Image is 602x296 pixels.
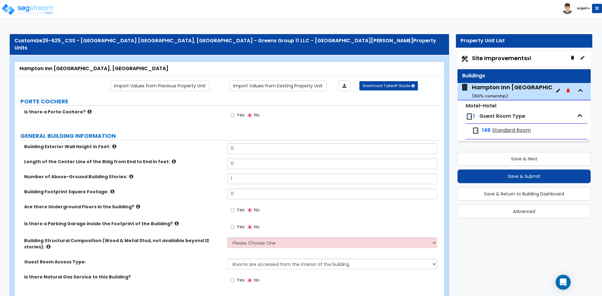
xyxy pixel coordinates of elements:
button: Save & Submit [457,169,591,183]
span: Standard Room [492,127,531,134]
div: Property Unit List [461,37,588,44]
span: No [254,277,260,283]
label: Is there Natural Gas Service to this Building? [24,274,223,280]
span: Guest Room Type [479,112,525,120]
button: Save & Next [457,152,591,166]
b: Anjali [577,6,587,11]
span: No [254,224,260,230]
i: click for more info! [46,244,50,249]
small: ( 100 % ownership) [472,93,508,99]
img: avatar.png [562,3,573,14]
small: Motel-Hotel [466,102,496,109]
i: click for more info! [172,159,176,164]
input: Yes [230,277,235,284]
label: Are there Underground Floors in the building? [24,204,223,210]
button: Download Takeoff Guide [359,81,418,91]
input: No [248,277,252,284]
i: click for more info! [129,174,133,179]
div: Buildings [462,72,586,80]
span: Hampton Inn Inglewood, CA [461,83,553,99]
button: Save & Return to Building Dashboard [457,187,591,201]
span: 1 [473,112,475,120]
span: Yes [237,207,245,213]
input: No [248,224,252,231]
span: 148 [482,127,490,134]
input: Yes [230,207,235,214]
i: click for more info! [110,189,114,194]
div: Customize Property Units [14,37,444,52]
small: x1 [527,55,531,62]
img: door.png [472,127,479,134]
i: click for more info! [87,109,92,114]
label: Building Structural Composition (Wood & Metal Stud, not available beyond 12 stories): [24,237,223,250]
label: Guest Room Access Type: [24,259,223,265]
input: No [248,207,252,214]
label: Building Exterior Wall Height in Feet: [24,143,223,150]
a: Import the dynamic attribute values from existing properties. [229,80,327,91]
i: click for more info! [175,221,179,226]
a: Import the dynamic attributes value through Excel sheet [338,80,351,91]
span: Download Takeoff Guide [363,83,410,88]
span: 25-625_CSS - [GEOGRAPHIC_DATA] [GEOGRAPHIC_DATA], [GEOGRAPHIC_DATA] - Greens Group 11 LLC - [GEOG... [42,37,413,44]
span: Yes [237,112,245,118]
div: Open Intercom Messenger [556,275,571,290]
label: Is there a Parking Garage inside the Footprint of the Building? [24,221,223,227]
img: building.svg [461,83,469,91]
img: door.png [466,113,473,120]
i: click for more info! [112,144,116,149]
i: click for more info! [136,204,140,209]
span: No [254,207,260,213]
input: No [248,112,252,119]
span: Yes [237,277,245,283]
input: Yes [230,224,235,231]
label: Building Footprint Square Footage: [24,189,223,195]
a: Import the dynamic attribute values from previous properties. [110,80,210,91]
div: Hampton Inn [GEOGRAPHIC_DATA], [GEOGRAPHIC_DATA] [19,65,439,72]
label: Is there a Porte Cochere? [24,109,223,115]
button: Advanced [457,205,591,218]
label: Length of the Center Line of the Bldg from End to End in feet: [24,158,223,165]
label: Number of Above-Ground Building Stories: [24,174,223,180]
span: No [254,112,260,118]
label: PORTE COCHERE [20,97,440,106]
img: logo_pro_r.png [1,3,54,16]
input: Yes [230,112,235,119]
span: Site Improvements [472,54,531,62]
img: Construction.png [461,55,469,63]
label: GENERAL BUILDING INFORMATION [20,132,440,140]
span: Yes [237,224,245,230]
